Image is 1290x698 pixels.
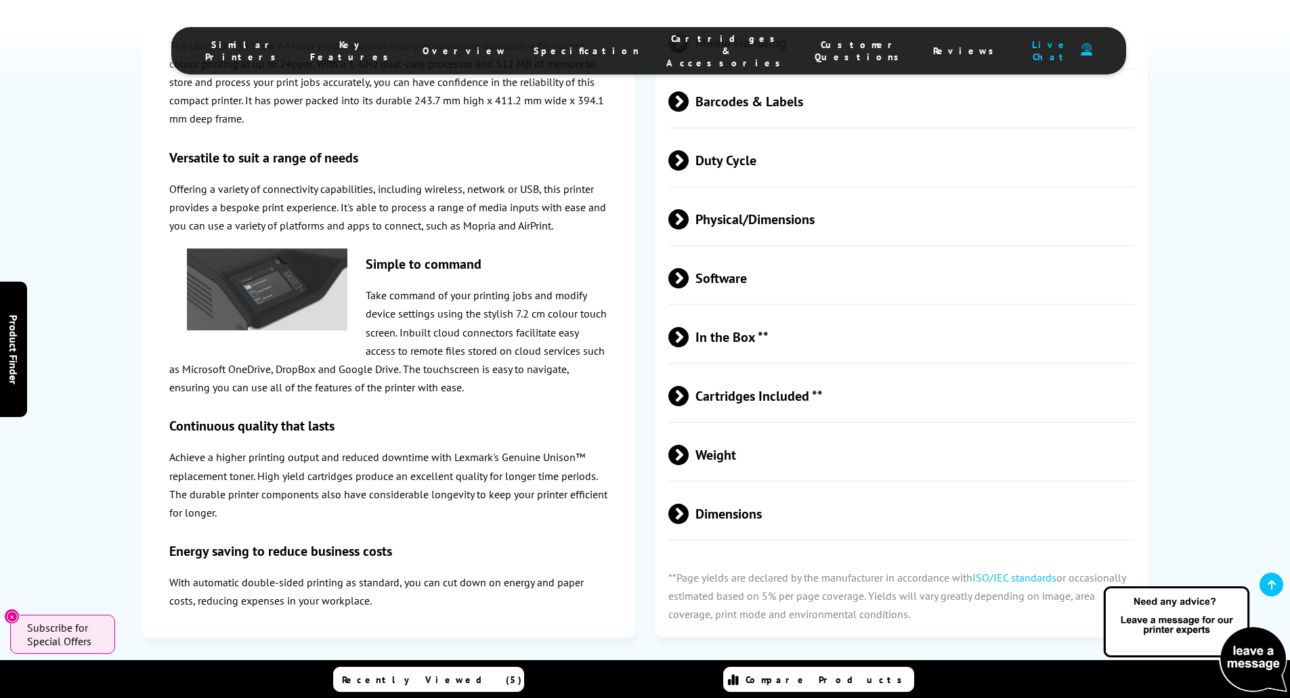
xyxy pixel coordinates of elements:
[310,39,395,63] span: Key Features
[668,312,1136,363] span: In the Box **
[723,667,914,692] a: Compare Products
[668,430,1136,481] span: Weight
[655,555,1148,638] p: **Page yields are declared by the manufacturer in accordance with or occasionally estimated based...
[534,45,639,57] span: Specification
[423,45,507,57] span: Overview
[169,255,608,273] h3: Simple to command
[666,32,788,69] span: Cartridges & Accessories
[169,148,608,166] h3: Versatile to suit a range of needs
[342,674,522,686] span: Recently Viewed (5)
[668,135,1136,186] span: Duty Cycle
[187,248,348,330] img: Lexmark-CS431dw-Screen-250.jpg
[815,39,906,63] span: Customer Questions
[1100,584,1290,695] img: Open Live Chat window
[746,674,909,686] span: Compare Products
[169,179,608,235] p: Offering a variety of connectivity capabilities, including wireless, network or USB, this printer...
[1028,39,1074,63] span: Live Chat
[169,286,608,397] p: Take command of your printing jobs and modify device settings using the stylish 7.2 cm colour tou...
[668,371,1136,422] span: Cartridges Included **
[668,77,1136,127] span: Barcodes & Labels
[1081,43,1092,56] img: user-headset-duotone.svg
[4,609,20,624] button: Close
[169,36,608,128] p: The Lexmark CS431dw A4 laser printer satisfies heavy-duty printing demands with vibrant colour pr...
[205,39,283,63] span: Similar Printers
[668,253,1136,304] span: Software
[333,667,524,692] a: Recently Viewed (5)
[668,194,1136,245] span: Physical/Dimensions
[27,621,102,648] span: Subscribe for Special Offers
[7,314,20,384] span: Product Finder
[972,571,1056,584] a: ISO/IEC standards
[169,573,608,610] p: With automatic double-sided printing as standard, you can cut down on energy and paper costs, red...
[933,45,1001,57] span: Reviews
[668,489,1136,540] span: Dimensions
[169,417,608,435] h3: Continuous quality that lasts
[169,542,608,560] h3: Energy saving to reduce business costs
[169,448,608,522] p: Achieve a higher printing output and reduced downtime with Lexmark's Genuine Unison™ replacement ...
